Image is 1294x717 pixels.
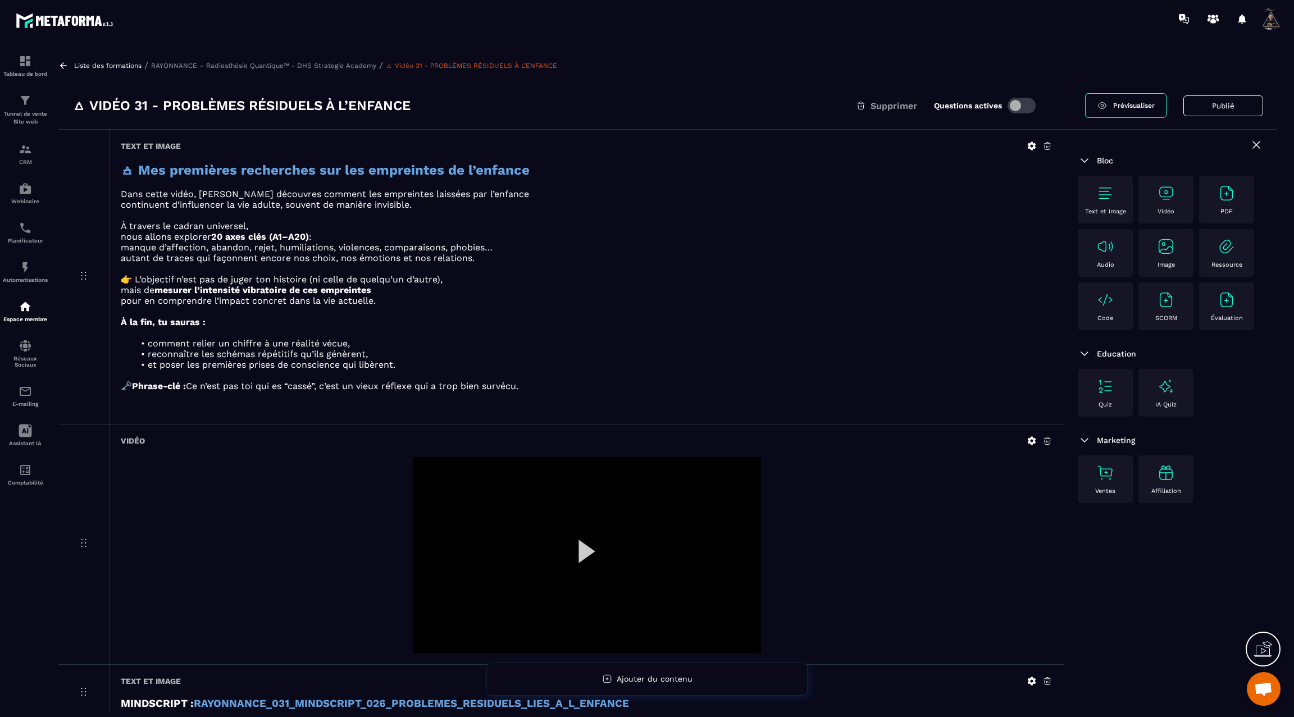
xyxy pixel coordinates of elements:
a: emailemailE-mailing [3,376,48,415]
a: Assistant IA [3,415,48,455]
h6: Text et image [121,141,181,150]
a: Liste des formations [74,62,142,70]
img: text-image no-wra [1218,238,1236,255]
img: text-image no-wra [1096,238,1114,255]
img: text-image no-wra [1096,291,1114,309]
p: Affiliation [1151,487,1181,495]
p: Code [1097,314,1113,322]
p: Ventes [1095,487,1115,495]
p: Ressource [1211,261,1242,268]
p: Vidéo [1158,208,1174,215]
img: text-image no-wra [1096,377,1114,395]
p: Comptabilité [3,479,48,486]
span: comment relier un chiffre à une réalité vécue, [148,338,350,349]
span: / [379,60,383,71]
a: Prévisualiser [1085,93,1167,118]
p: Assistant IA [3,440,48,446]
p: Tunnel de vente Site web [3,110,48,126]
strong: mesurer l’intensité vibratoire de ces empreintes [154,285,371,295]
img: automations [19,300,32,313]
a: RAYONNANCE – Radiesthésie Quantique™ - DHS Strategie Academy [151,62,376,70]
a: formationformationCRM [3,134,48,173]
img: formation [19,143,32,156]
span: 👉 L’objectif n’est pas de juger ton histoire (ni celle de quelqu’un d’autre), [121,274,443,285]
p: Espace membre [3,316,48,322]
h3: 🜂 Vidéo 31 - PROBLÈMES RÉSIDUELS À L’ENFANCE [72,97,411,115]
a: automationsautomationsWebinaire [3,173,48,213]
span: Ce n’est pas toi qui es “cassé”, c’est un vieux réflexe qui a trop bien survécu. [186,381,518,391]
img: formation [19,54,32,68]
img: text-image no-wra [1096,464,1114,482]
h6: Vidéo [121,436,145,445]
a: automationsautomationsAutomatisations [3,252,48,291]
button: Publié [1183,95,1263,116]
img: text-image [1157,464,1175,482]
strong: 🜁 Mes premières recherches sur les empreintes de l’enfance [121,162,530,178]
span: continuent d’influencer la vie adulte, souvent de manière invisible. [121,199,412,210]
img: text-image no-wra [1096,184,1114,202]
span: manque d’affection, abandon, rejet, humiliations, violences, comparaisons, phobies… [121,242,493,253]
p: Évaluation [1211,314,1243,322]
img: formation [19,94,32,107]
p: Planificateur [3,238,48,244]
a: schedulerschedulerPlanificateur [3,213,48,252]
span: Prévisualiser [1113,102,1155,109]
img: text-image no-wra [1157,184,1175,202]
img: scheduler [19,221,32,235]
span: reconnaître les schémas répétitifs qu’ils génèrent, [148,349,368,359]
p: Tableau de bord [3,71,48,77]
img: logo [16,10,117,31]
span: Dans cette vidéo, [PERSON_NAME] découvres comment les empreintes laissées par l’enfance [121,189,529,199]
img: arrow-down [1078,347,1091,360]
img: automations [19,182,32,195]
p: Webinaire [3,198,48,204]
span: / [144,60,148,71]
a: RAYONNANCE_031_MINDSCRIPT_026_PROBLEMES_RESIDUELS_LIES_A_L_ENFANCE [194,697,629,710]
img: email [19,385,32,398]
span: autant de traces qui façonnent encore nos choix, nos émotions et nos relations. [121,253,475,263]
a: 🜂 Vidéo 31 - PROBLÈMES RÉSIDUELS À L’ENFANCE [386,62,557,70]
h6: Text et image [121,677,181,686]
span: Marketing [1097,436,1136,445]
a: formationformationTunnel de vente Site web [3,85,48,134]
p: Quiz [1099,401,1112,408]
span: Bloc [1097,156,1113,165]
span: : [309,231,312,242]
img: accountant [19,463,32,477]
a: automationsautomationsEspace membre [3,291,48,331]
p: IA Quiz [1155,401,1177,408]
strong: À la fin, tu sauras : [121,317,206,327]
span: Ajouter du contenu [617,674,692,683]
span: Supprimer [871,101,917,111]
p: CRM [3,159,48,165]
p: Automatisations [3,277,48,283]
img: text-image no-wra [1157,238,1175,255]
span: nous allons explorer [121,231,211,242]
img: social-network [19,339,32,353]
a: social-networksocial-networkRéseaux Sociaux [3,331,48,376]
strong: 20 axes clés (A1–A20) [211,231,309,242]
a: formationformationTableau de bord [3,46,48,85]
img: automations [19,261,32,274]
img: text-image no-wra [1218,291,1236,309]
img: arrow-down [1078,433,1091,447]
a: accountantaccountantComptabilité [3,455,48,494]
img: text-image [1157,377,1175,395]
span: 🗝️ [121,381,132,391]
span: Education [1097,349,1136,358]
img: text-image no-wra [1157,291,1175,309]
img: text-image no-wra [1218,184,1236,202]
span: pour en comprendre l’impact concret dans la vie actuelle. [121,295,376,306]
p: E-mailing [3,401,48,407]
p: Image [1158,261,1175,268]
label: Questions actives [934,101,1002,110]
p: Réseaux Sociaux [3,355,48,368]
p: PDF [1220,208,1233,215]
strong: Phrase-clé : [132,381,186,391]
span: mais de [121,285,154,295]
span: et poser les premières prises de conscience qui libèrent. [148,359,395,370]
strong: MINDSCRIPT : [121,697,194,710]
